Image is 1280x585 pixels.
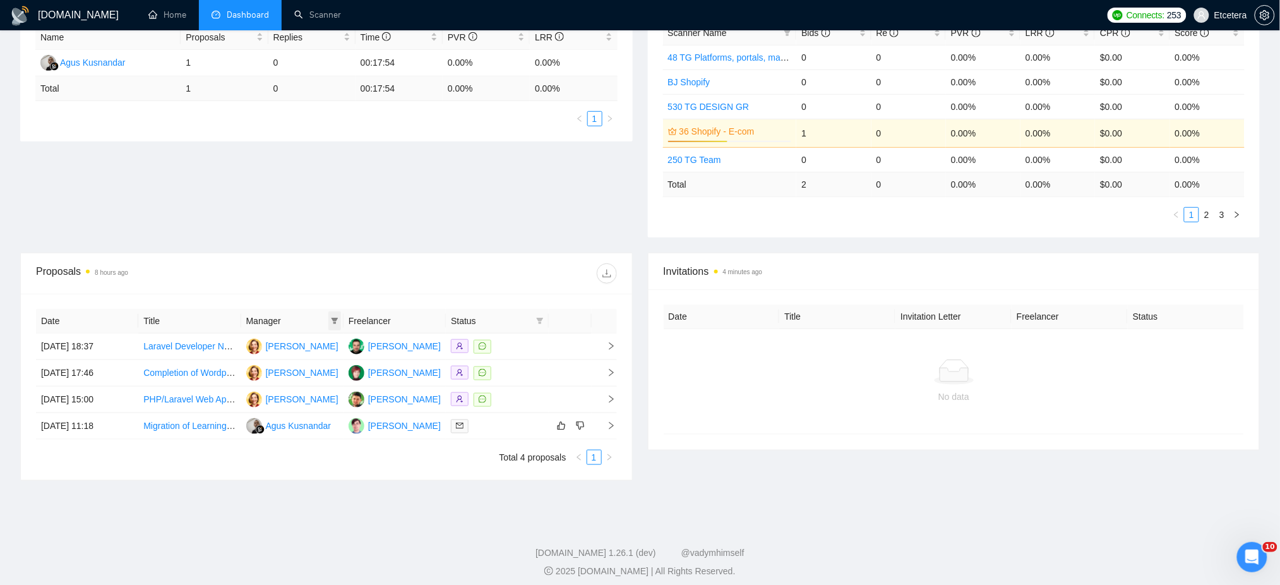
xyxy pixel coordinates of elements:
[723,268,763,275] time: 4 minutes ago
[588,112,602,126] a: 1
[597,421,616,430] span: right
[544,567,553,576] span: copyright
[535,32,564,42] span: LRR
[138,413,241,440] td: Migration of Learning Management Platform from WooCommerce to Shopify
[1184,207,1199,222] li: 1
[479,395,486,403] span: message
[1020,69,1095,94] td: 0.00%
[227,9,269,20] span: Dashboard
[479,369,486,377] span: message
[36,413,138,440] td: [DATE] 11:18
[246,365,262,381] img: AM
[535,548,656,558] a: [DOMAIN_NAME] 1.26.1 (dev)
[1169,207,1184,222] li: Previous Page
[186,30,253,44] span: Proposals
[266,392,338,406] div: [PERSON_NAME]
[1121,28,1130,37] span: info-circle
[1233,211,1241,219] span: right
[36,263,326,284] div: Proposals
[451,314,530,328] span: Status
[246,339,262,354] img: AM
[246,418,262,434] img: AK
[664,305,780,329] th: Date
[443,50,530,76] td: 0.00%
[138,334,241,360] td: Laravel Developer Needed to Clone Raffle Website
[181,25,268,50] th: Proposals
[796,172,871,196] td: 2
[1237,542,1267,572] iframe: Intercom live chat
[40,55,56,71] img: AK
[1020,94,1095,119] td: 0.00%
[448,32,477,42] span: PVR
[1170,69,1245,94] td: 0.00%
[796,94,871,119] td: 0
[246,420,332,430] a: AKAgus Kusnandar
[368,366,441,380] div: [PERSON_NAME]
[246,392,262,407] img: AM
[1199,207,1214,222] li: 2
[1128,305,1244,329] th: Status
[143,394,507,404] a: PHP/Laravel Web App with Stripe Trial + GPSWOX Integration (Update Existing Tele2 Script)
[1020,172,1095,196] td: 0.00 %
[456,342,464,350] span: user-add
[668,77,710,87] a: BJ Shopify
[443,76,530,101] td: 0.00 %
[499,450,566,465] li: Total 4 proposals
[1185,208,1199,222] a: 1
[212,10,220,19] span: dashboard
[597,342,616,351] span: right
[606,115,614,123] span: right
[946,45,1020,69] td: 0.00%
[95,269,128,276] time: 8 hours ago
[871,94,946,119] td: 0
[266,366,338,380] div: [PERSON_NAME]
[1095,69,1169,94] td: $0.00
[668,28,727,38] span: Scanner Name
[246,367,338,377] a: AM[PERSON_NAME]
[1026,28,1055,38] span: LRR
[1215,208,1229,222] a: 3
[1020,45,1095,69] td: 0.00%
[1200,28,1209,37] span: info-circle
[268,25,356,50] th: Replies
[871,69,946,94] td: 0
[294,9,341,20] a: searchScanner
[572,111,587,126] button: left
[1170,172,1245,196] td: 0.00 %
[1197,11,1206,20] span: user
[36,360,138,387] td: [DATE] 17:46
[349,394,441,404] a: LL[PERSON_NAME]
[946,172,1020,196] td: 0.00 %
[801,28,830,38] span: Bids
[946,119,1020,147] td: 0.00%
[822,28,830,37] span: info-circle
[530,76,617,101] td: 0.00 %
[256,425,265,434] img: gigradar-bm.png
[268,76,356,101] td: 0
[1170,45,1245,69] td: 0.00%
[368,339,441,353] div: [PERSON_NAME]
[10,6,30,26] img: logo
[1100,28,1130,38] span: CPR
[361,32,391,42] span: Time
[530,50,617,76] td: 0.00%
[1175,28,1209,38] span: Score
[469,32,477,41] span: info-circle
[573,418,588,433] button: dislike
[273,30,341,44] span: Replies
[181,76,268,101] td: 1
[1263,542,1277,552] span: 10
[576,115,583,123] span: left
[534,311,546,330] span: filter
[602,111,618,126] button: right
[555,32,564,41] span: info-circle
[1020,147,1095,172] td: 0.00%
[60,56,126,69] div: Agus Kusnandar
[246,314,326,328] span: Manager
[328,311,341,330] span: filter
[143,421,441,431] a: Migration of Learning Management Platform from WooCommerce to Shopify
[456,422,464,430] span: mail
[796,119,871,147] td: 1
[536,317,544,325] span: filter
[946,94,1020,119] td: 0.00%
